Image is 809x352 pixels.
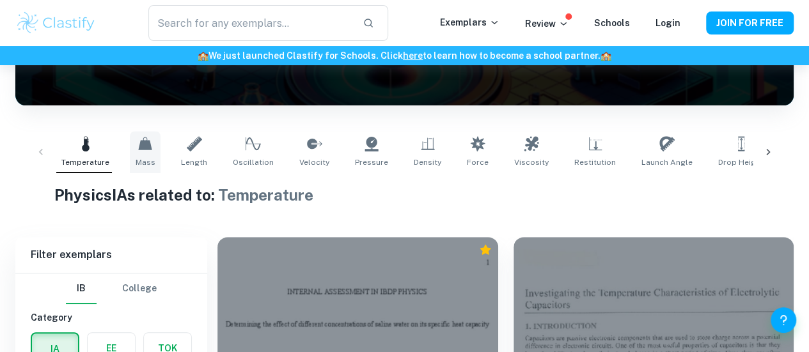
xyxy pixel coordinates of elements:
[706,11,794,34] button: JOIN FOR FREE
[601,50,611,61] span: 🏫
[414,157,441,168] span: Density
[15,10,97,36] img: Clastify logo
[656,18,680,28] a: Login
[718,157,764,168] span: Drop Height
[233,157,274,168] span: Oscillation
[641,157,693,168] span: Launch Angle
[148,5,353,41] input: Search for any exemplars...
[198,50,208,61] span: 🏫
[66,273,97,304] button: IB
[299,157,329,168] span: Velocity
[54,183,755,206] h1: Physics IAs related to:
[136,157,155,168] span: Mass
[771,307,796,333] button: Help and Feedback
[31,310,192,325] h6: Category
[467,157,489,168] span: Force
[355,157,388,168] span: Pressure
[3,49,806,63] h6: We just launched Clastify for Schools. Click to learn how to become a school partner.
[181,157,207,168] span: Length
[66,273,157,304] div: Filter type choice
[122,273,157,304] button: College
[15,237,207,273] h6: Filter exemplars
[574,157,616,168] span: Restitution
[61,157,109,168] span: Temperature
[403,50,423,61] a: here
[514,157,549,168] span: Viscosity
[525,17,569,31] p: Review
[218,186,313,204] span: Temperature
[479,243,492,256] div: Premium
[594,18,630,28] a: Schools
[440,15,499,29] p: Exemplars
